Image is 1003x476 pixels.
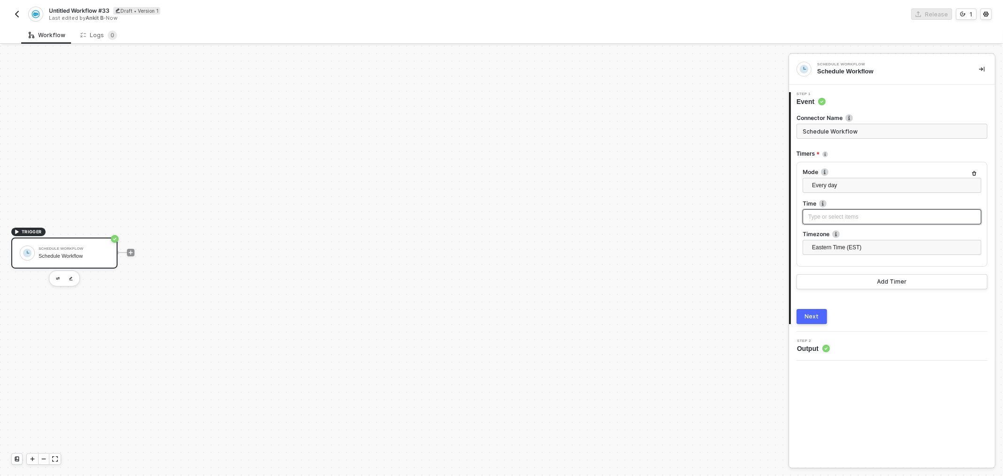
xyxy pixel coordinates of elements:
[911,8,952,20] button: Release
[41,456,47,462] span: icon-minus
[797,274,987,289] button: Add Timer
[30,456,35,462] span: icon-play
[803,199,981,207] label: Time
[956,8,977,20] button: 1
[979,66,985,72] span: icon-collapse-right
[797,97,826,106] span: Event
[822,151,828,157] img: icon-info
[803,230,981,238] label: Timezone
[128,250,134,255] span: icon-play
[23,249,32,257] img: icon
[14,229,20,235] span: icon-play
[80,31,117,40] div: Logs
[800,65,808,73] img: integration-icon
[819,200,827,207] img: icon-info
[29,32,65,39] div: Workflow
[39,253,109,259] div: Schedule Workflow
[983,11,989,17] span: icon-settings
[115,8,120,13] span: icon-edit
[56,277,60,280] img: edit-cred
[832,230,840,238] img: icon-info
[845,114,853,122] img: icon-info
[11,8,23,20] button: back
[803,168,981,176] label: Mode
[797,124,987,139] input: Enter description
[797,148,820,160] span: Timers
[65,273,77,284] button: edit-cred
[805,313,819,320] div: Next
[960,11,966,17] span: icon-versioning
[22,228,42,236] span: TRIGGER
[39,247,109,251] div: Schedule Workflow
[970,10,972,18] div: 1
[817,67,964,76] div: Schedule Workflow
[49,15,501,22] div: Last edited by - Now
[86,15,103,21] span: Ankit B
[13,10,21,18] img: back
[817,63,958,66] div: Schedule Workflow
[113,7,160,15] div: Draft • Version 1
[52,456,58,462] span: icon-expand
[789,92,995,324] div: Step 1Event Connector Nameicon-infoTimersicon-infoModeicon-infoEvery dayTimeicon-infoType or sele...
[812,240,976,254] span: Eastern Time (EST)
[797,114,987,122] label: Connector Name
[108,31,117,40] sup: 0
[797,92,826,96] span: Step 1
[52,273,63,284] button: edit-cred
[797,344,830,353] span: Output
[877,278,907,286] div: Add Timer
[69,277,73,281] img: edit-cred
[49,7,110,15] span: Untitled Workflow #33
[812,178,976,192] span: Every day
[797,339,830,343] span: Step 2
[32,10,39,18] img: integration-icon
[797,309,827,324] button: Next
[111,235,118,243] span: icon-success-page
[821,168,829,176] img: icon-info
